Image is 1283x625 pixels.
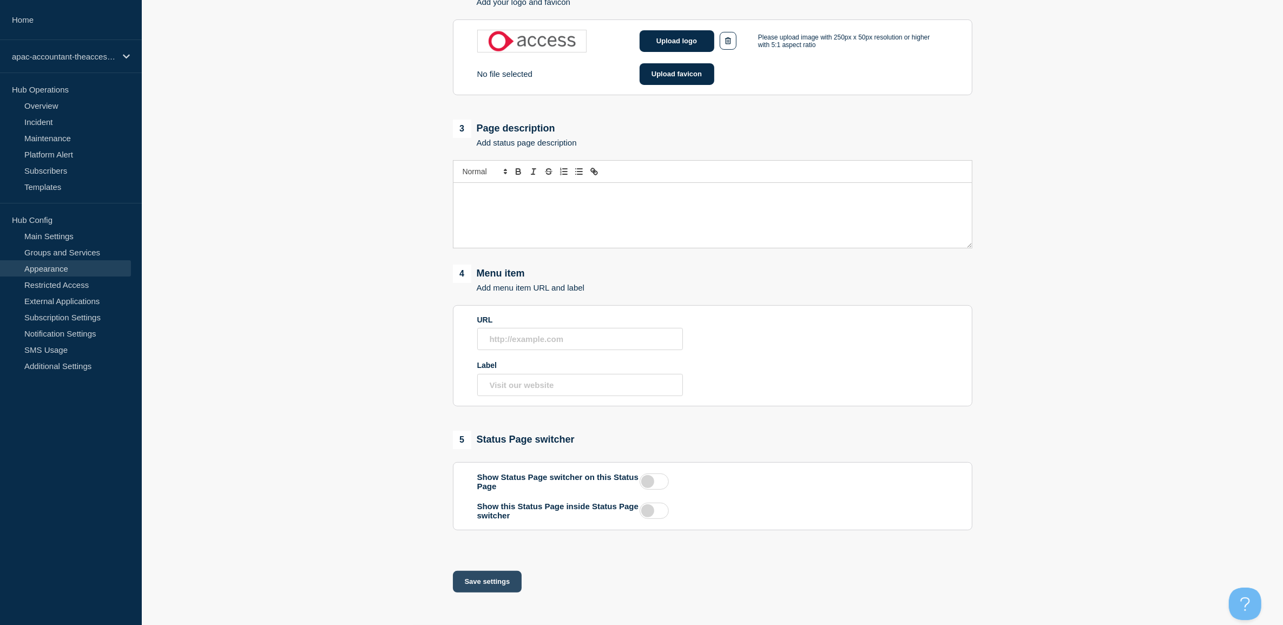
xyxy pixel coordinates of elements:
button: Toggle strikethrough text [541,165,556,178]
iframe: Help Scout Beacon - Open [1229,588,1261,620]
button: Save settings [453,571,522,593]
div: No file selected [477,69,640,78]
p: Show this Status Page inside Status Page switcher [477,502,640,520]
button: Toggle bulleted list [571,165,587,178]
button: Upload favicon [640,63,714,85]
span: 3 [453,120,471,138]
button: Toggle italic text [526,165,541,178]
img: logo [477,30,587,52]
div: Label [477,361,683,370]
button: Toggle bold text [511,165,526,178]
button: Toggle link [587,165,602,178]
button: Upload logo [640,30,714,52]
p: Show Status Page switcher on this Status Page [477,472,640,491]
input: URL [477,328,683,350]
p: apac-accountant-theaccessgroup [12,52,116,61]
button: Toggle ordered list [556,165,571,178]
span: 4 [453,265,471,283]
span: Font size [458,165,511,178]
p: Add status page description [477,138,577,147]
p: Add menu item URL and label [477,283,585,292]
div: Menu item [453,265,585,283]
span: 5 [453,431,471,449]
p: Please upload image with 250px x 50px resolution or higher with 5:1 aspect ratio [758,34,942,49]
div: Status Page switcher [453,431,575,449]
div: Page description [453,120,577,138]
div: URL [477,315,683,324]
div: Message [453,183,972,248]
input: Label [477,374,683,396]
